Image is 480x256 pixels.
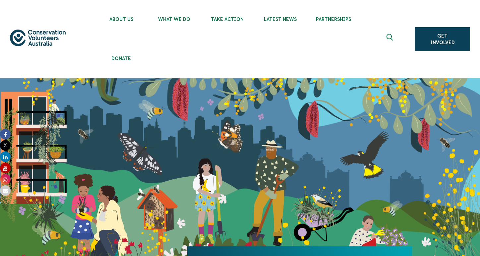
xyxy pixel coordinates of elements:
a: Get Involved [415,27,470,51]
span: Expand search box [386,34,394,44]
span: Partnerships [307,17,360,22]
span: Take Action [201,17,254,22]
img: logo.svg [10,30,66,46]
span: What We Do [148,17,201,22]
span: Donate [95,56,148,61]
span: Latest News [254,17,307,22]
button: Expand search box Close search box [383,31,398,47]
span: About Us [95,17,148,22]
